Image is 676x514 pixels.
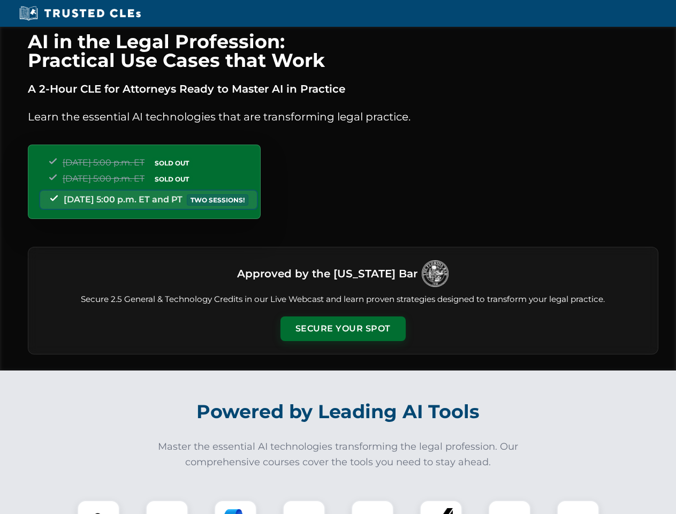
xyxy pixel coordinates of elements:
p: Secure 2.5 General & Technology Credits in our Live Webcast and learn proven strategies designed ... [41,293,645,306]
h3: Approved by the [US_STATE] Bar [237,264,417,283]
span: [DATE] 5:00 p.m. ET [63,173,145,184]
p: Learn the essential AI technologies that are transforming legal practice. [28,108,658,125]
h2: Powered by Leading AI Tools [42,393,635,430]
span: SOLD OUT [151,173,193,185]
p: Master the essential AI technologies transforming the legal profession. Our comprehensive courses... [151,439,526,470]
button: Secure Your Spot [280,316,406,341]
span: SOLD OUT [151,157,193,169]
span: [DATE] 5:00 p.m. ET [63,157,145,168]
img: Trusted CLEs [16,5,144,21]
p: A 2-Hour CLE for Attorneys Ready to Master AI in Practice [28,80,658,97]
h1: AI in the Legal Profession: Practical Use Cases that Work [28,32,658,70]
img: Logo [422,260,449,287]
